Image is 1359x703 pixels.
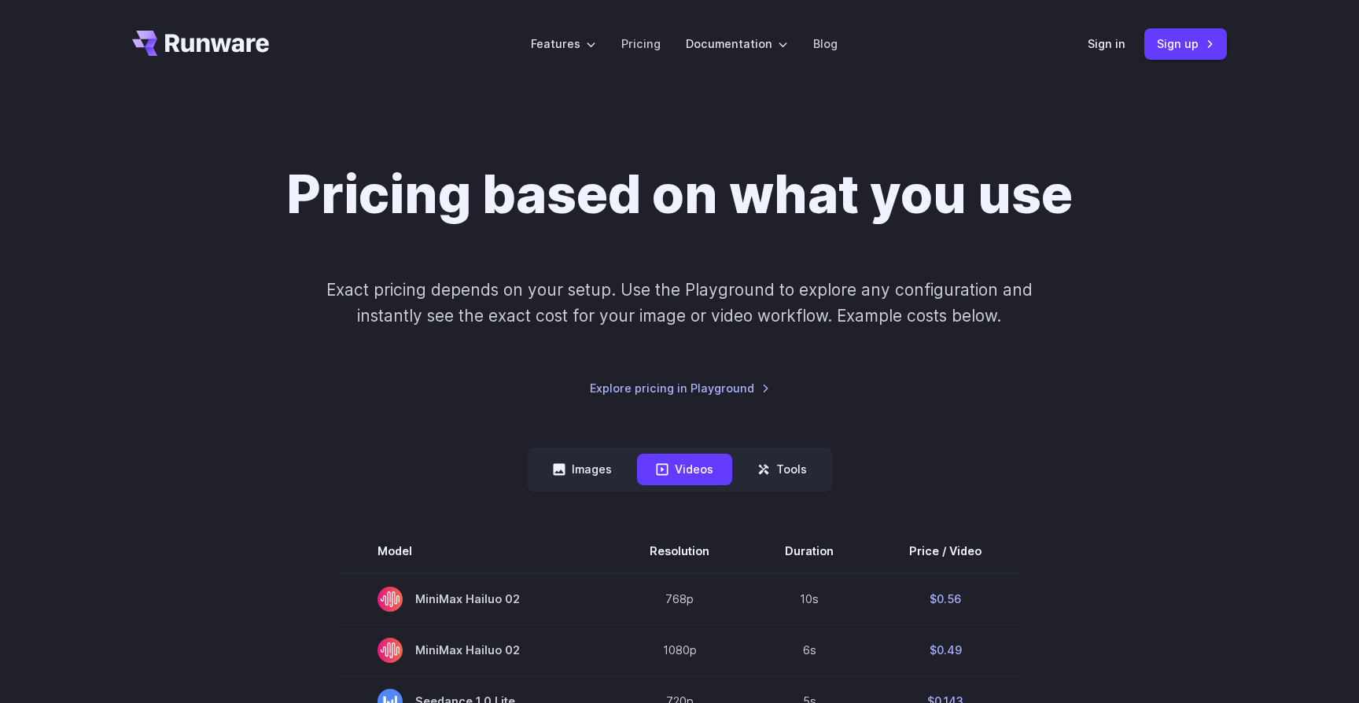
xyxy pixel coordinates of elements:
[132,31,269,56] a: Go to /
[612,624,747,675] td: 1080p
[747,529,871,573] th: Duration
[813,35,838,53] a: Blog
[612,573,747,625] td: 768p
[612,529,747,573] th: Resolution
[286,164,1073,226] h1: Pricing based on what you use
[340,529,612,573] th: Model
[1088,35,1125,53] a: Sign in
[621,35,661,53] a: Pricing
[871,573,1019,625] td: $0.56
[637,454,732,484] button: Videos
[747,573,871,625] td: 10s
[534,454,631,484] button: Images
[738,454,826,484] button: Tools
[686,35,788,53] label: Documentation
[871,529,1019,573] th: Price / Video
[377,587,574,612] span: MiniMax Hailuo 02
[1144,28,1227,59] a: Sign up
[296,277,1063,329] p: Exact pricing depends on your setup. Use the Playground to explore any configuration and instantl...
[377,638,574,663] span: MiniMax Hailuo 02
[531,35,596,53] label: Features
[871,624,1019,675] td: $0.49
[747,624,871,675] td: 6s
[590,379,770,397] a: Explore pricing in Playground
